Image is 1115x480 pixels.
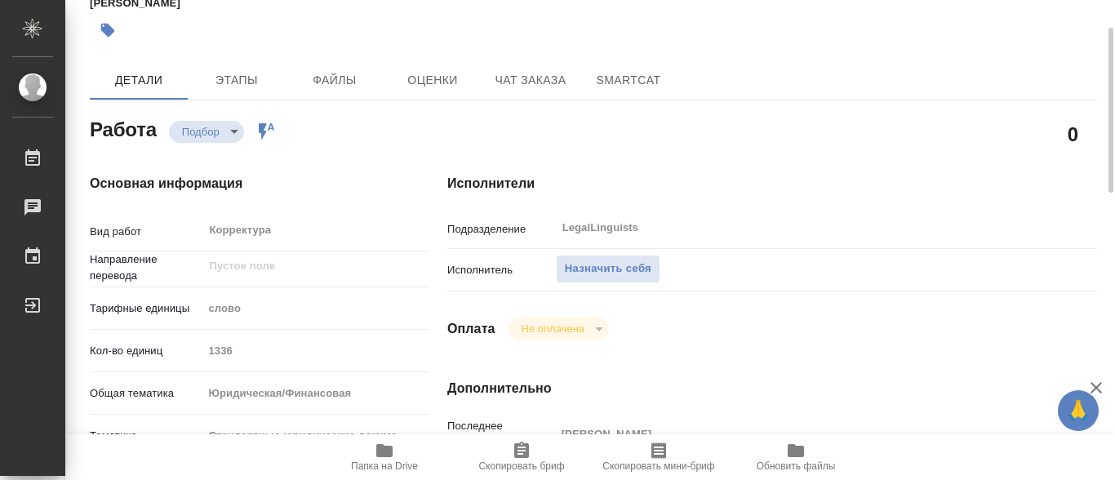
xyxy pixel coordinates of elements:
[90,385,202,402] p: Общая тематика
[1058,390,1099,431] button: 🙏
[491,70,570,91] span: Чат заказа
[90,113,157,143] h2: Работа
[351,460,418,472] span: Папка на Drive
[207,256,390,276] input: Пустое поле
[100,70,178,91] span: Детали
[1068,120,1078,148] h2: 0
[453,434,590,480] button: Скопировать бриф
[517,322,589,336] button: Не оплачена
[90,428,202,444] p: Тематика
[1064,393,1092,428] span: 🙏
[202,295,429,322] div: слово
[316,434,453,480] button: Папка на Drive
[590,434,727,480] button: Скопировать мини-бриф
[509,318,609,340] div: Подбор
[565,260,651,278] span: Назначить себя
[90,224,202,240] p: Вид работ
[202,380,429,407] div: Юридическая/Финансовая
[447,262,556,278] p: Исполнитель
[602,460,714,472] span: Скопировать мини-бриф
[90,174,382,193] h4: Основная информация
[447,418,556,451] p: Последнее изменение
[202,422,429,450] div: Стандартные юридические документы, договоры, уставы
[447,174,1097,193] h4: Исполнители
[169,121,244,143] div: Подбор
[757,460,836,472] span: Обновить файлы
[198,70,276,91] span: Этапы
[556,255,660,283] button: Назначить себя
[589,70,668,91] span: SmartCat
[447,319,495,339] h4: Оплата
[90,343,202,359] p: Кол-во единиц
[393,70,472,91] span: Оценки
[447,221,556,238] p: Подразделение
[90,12,126,48] button: Добавить тэг
[727,434,864,480] button: Обновить файлы
[177,125,224,139] button: Подбор
[556,422,1043,446] input: Пустое поле
[90,251,202,284] p: Направление перевода
[295,70,374,91] span: Файлы
[478,460,564,472] span: Скопировать бриф
[447,379,1097,398] h4: Дополнительно
[90,300,202,317] p: Тарифные единицы
[202,339,429,362] input: Пустое поле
